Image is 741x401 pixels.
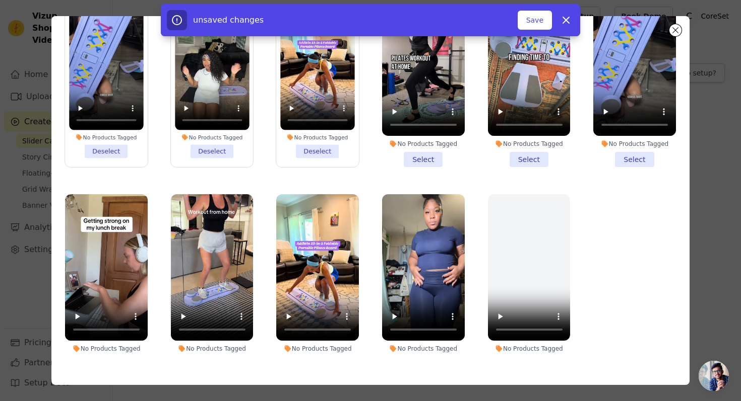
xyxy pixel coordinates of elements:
[65,345,148,353] div: No Products Tagged
[276,345,359,353] div: No Products Tagged
[171,345,254,353] div: No Products Tagged
[488,140,571,148] div: No Products Tagged
[382,140,465,148] div: No Products Tagged
[281,134,355,141] div: No Products Tagged
[488,345,571,353] div: No Products Tagged
[175,134,249,141] div: No Products Tagged
[69,134,143,141] div: No Products Tagged
[193,15,264,25] span: unsaved changes
[699,361,729,391] a: Ouvrir le chat
[518,11,552,30] button: Save
[593,140,676,148] div: No Products Tagged
[382,345,465,353] div: No Products Tagged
